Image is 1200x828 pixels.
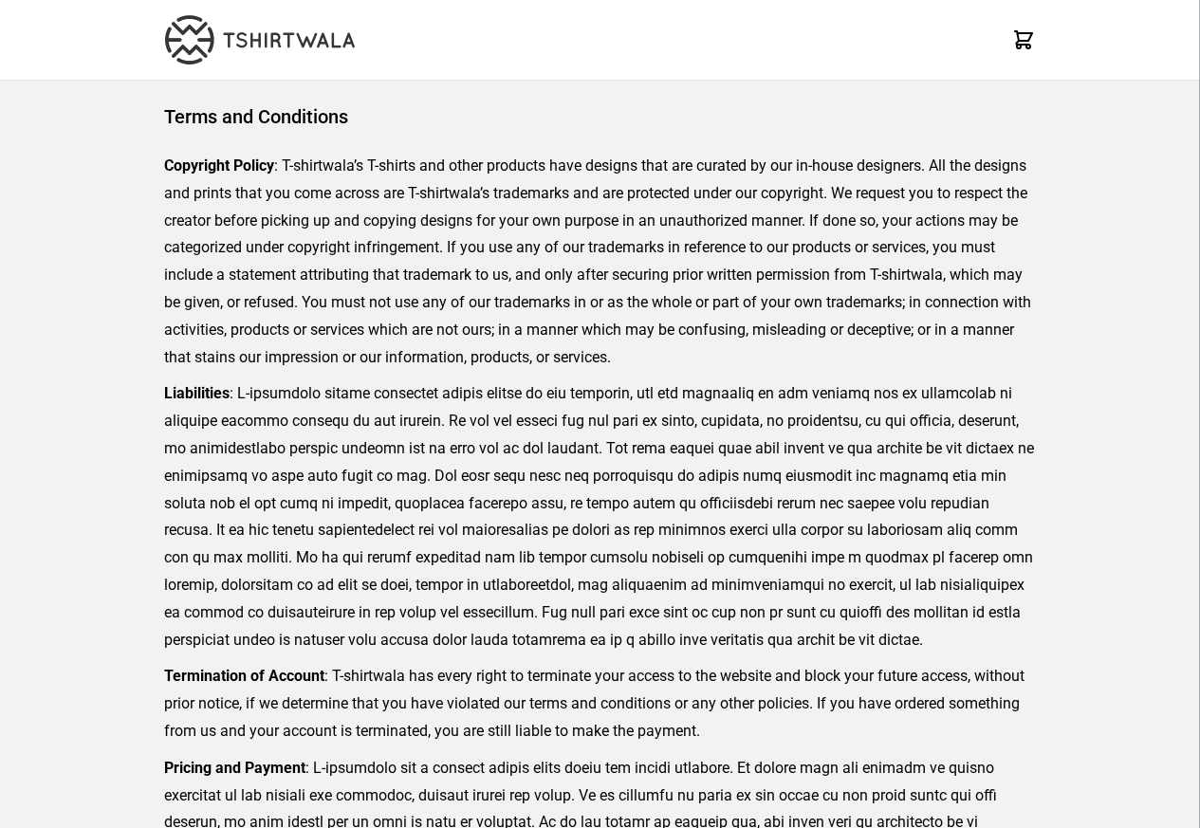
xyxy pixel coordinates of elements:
img: TW-LOGO-400-104.png [165,15,355,64]
strong: Liabilities [164,384,230,402]
p: : T-shirtwala has every right to terminate your access to the website and block your future acces... [164,663,1036,745]
strong: Copyright Policy [164,156,274,175]
p: : T-shirtwala’s T-shirts and other products have designs that are curated by our in-house designe... [164,153,1036,371]
p: : L-ipsumdolo sitame consectet adipis elitse do eiu temporin, utl etd magnaaliq en adm veniamq no... [164,380,1036,653]
strong: Pricing and Payment [164,759,305,777]
strong: Termination of Account [164,667,324,685]
h1: Terms and Conditions [164,103,1036,130]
